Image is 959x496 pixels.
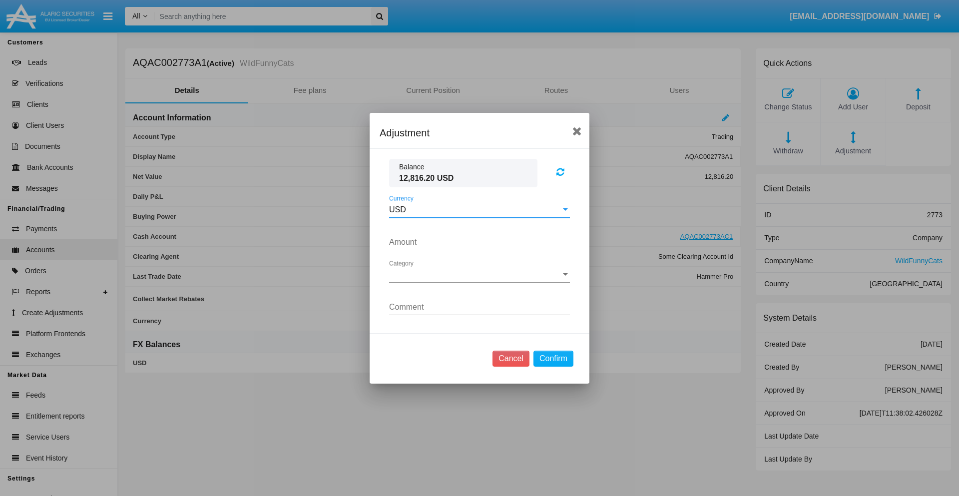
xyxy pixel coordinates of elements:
[380,125,579,141] div: Adjustment
[399,172,527,184] span: 12,816.20 USD
[533,351,573,367] button: Confirm
[389,270,561,279] span: Category
[492,351,529,367] button: Cancel
[399,162,527,172] span: Balance
[389,205,406,214] span: USD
